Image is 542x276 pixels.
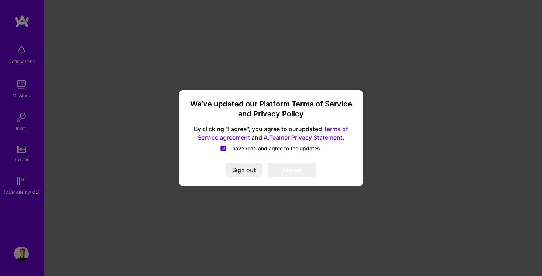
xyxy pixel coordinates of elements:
span: By clicking "I agree", you agree to our updated and . [188,125,354,142]
span: I have read and agree to the updates. [229,145,322,152]
h3: We’ve updated our Platform Terms of Service and Privacy Policy [188,99,354,119]
a: Terms of Service agreement [198,125,348,141]
a: A.Teamer Privacy Statement [264,134,343,141]
button: I agree [268,163,316,177]
button: Sign out [226,163,262,177]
